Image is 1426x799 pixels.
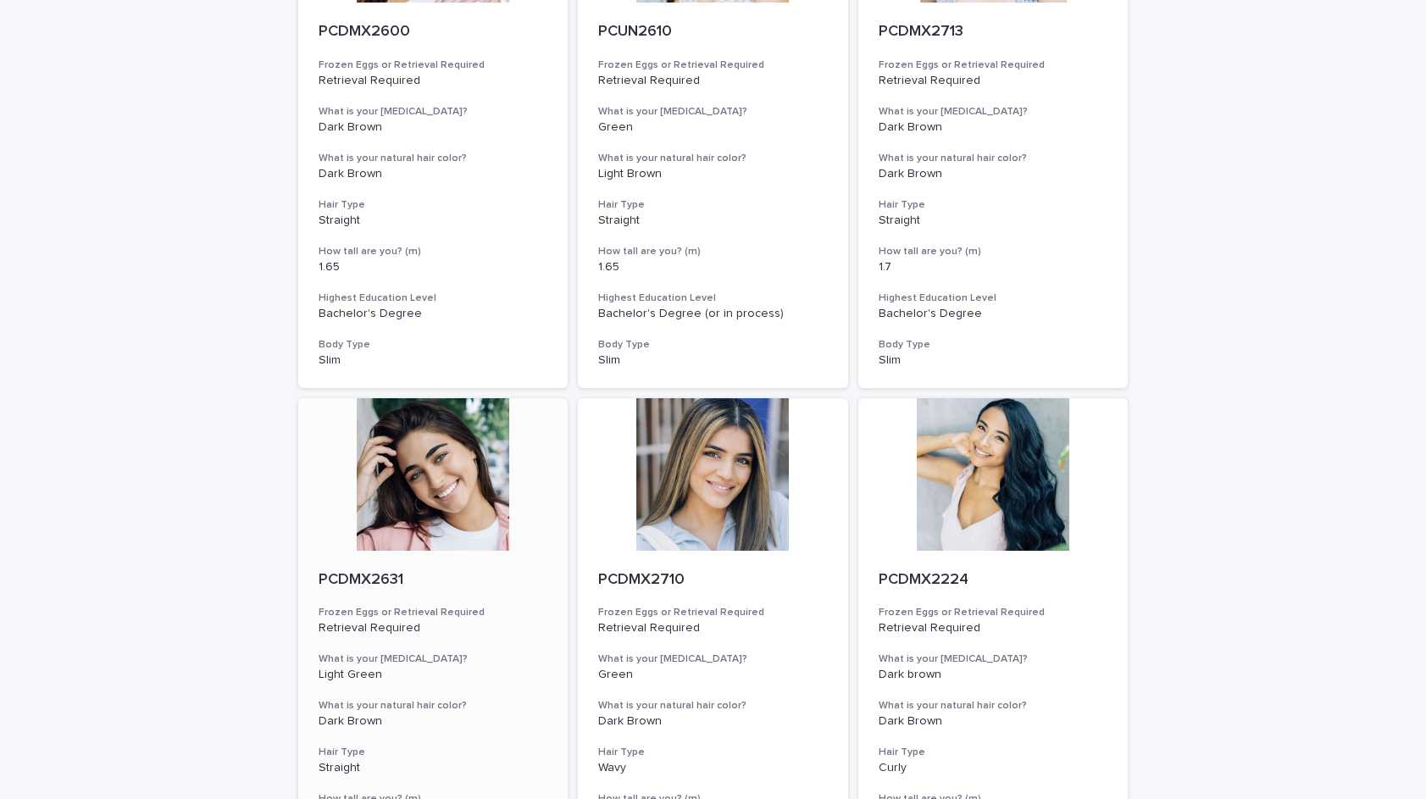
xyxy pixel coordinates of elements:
h3: Frozen Eggs or Retrieval Required [319,606,548,619]
p: Retrieval Required [879,621,1108,635]
p: Dark brown [879,668,1108,682]
h3: Frozen Eggs or Retrieval Required [598,58,828,72]
h3: Hair Type [598,746,828,759]
h3: Frozen Eggs or Retrieval Required [879,606,1108,619]
p: Dark Brown [319,714,548,729]
p: PCDMX2600 [319,23,548,42]
p: Dark Brown [319,167,548,181]
p: Green [598,668,828,682]
p: PCDMX2224 [879,571,1108,590]
h3: Body Type [598,338,828,352]
h3: Frozen Eggs or Retrieval Required [598,606,828,619]
h3: Body Type [319,338,548,352]
p: Straight [879,214,1108,228]
p: Retrieval Required [598,74,828,88]
p: Slim [598,353,828,368]
h3: Hair Type [598,198,828,212]
p: Straight [319,214,548,228]
p: 1.7 [879,260,1108,275]
h3: What is your natural hair color? [598,699,828,713]
h3: How tall are you? (m) [319,245,548,258]
p: Dark Brown [879,714,1108,729]
h3: What is your [MEDICAL_DATA]? [879,105,1108,119]
h3: What is your natural hair color? [598,152,828,165]
p: Slim [879,353,1108,368]
h3: Hair Type [879,746,1108,759]
p: PCDMX2713 [879,23,1108,42]
p: Retrieval Required [319,621,548,635]
p: Dark Brown [598,714,828,729]
p: Bachelor's Degree [319,307,548,321]
p: Retrieval Required [319,74,548,88]
p: Retrieval Required [879,74,1108,88]
h3: Body Type [879,338,1108,352]
p: Dark Brown [319,120,548,135]
h3: How tall are you? (m) [598,245,828,258]
p: Dark Brown [879,120,1108,135]
p: Dark Brown [879,167,1108,181]
p: Straight [319,761,548,775]
h3: Highest Education Level [879,291,1108,305]
p: Wavy [598,761,828,775]
h3: What is your [MEDICAL_DATA]? [598,652,828,666]
h3: What is your natural hair color? [879,152,1108,165]
p: Light Green [319,668,548,682]
p: 1.65 [598,260,828,275]
h3: Hair Type [879,198,1108,212]
p: PCDMX2710 [598,571,828,590]
h3: What is your natural hair color? [319,152,548,165]
h3: Highest Education Level [319,291,548,305]
h3: Hair Type [319,198,548,212]
h3: What is your [MEDICAL_DATA]? [319,652,548,666]
h3: Frozen Eggs or Retrieval Required [879,58,1108,72]
p: PCUN2610 [598,23,828,42]
h3: Hair Type [319,746,548,759]
p: Curly [879,761,1108,775]
h3: How tall are you? (m) [879,245,1108,258]
h3: What is your [MEDICAL_DATA]? [598,105,828,119]
h3: What is your [MEDICAL_DATA]? [879,652,1108,666]
p: Straight [598,214,828,228]
h3: What is your [MEDICAL_DATA]? [319,105,548,119]
p: Bachelor's Degree (or in process) [598,307,828,321]
p: PCDMX2631 [319,571,548,590]
h3: Frozen Eggs or Retrieval Required [319,58,548,72]
p: Retrieval Required [598,621,828,635]
p: Slim [319,353,548,368]
p: Light Brown [598,167,828,181]
p: Green [598,120,828,135]
h3: Highest Education Level [598,291,828,305]
h3: What is your natural hair color? [319,699,548,713]
h3: What is your natural hair color? [879,699,1108,713]
p: 1.65 [319,260,548,275]
p: Bachelor's Degree [879,307,1108,321]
